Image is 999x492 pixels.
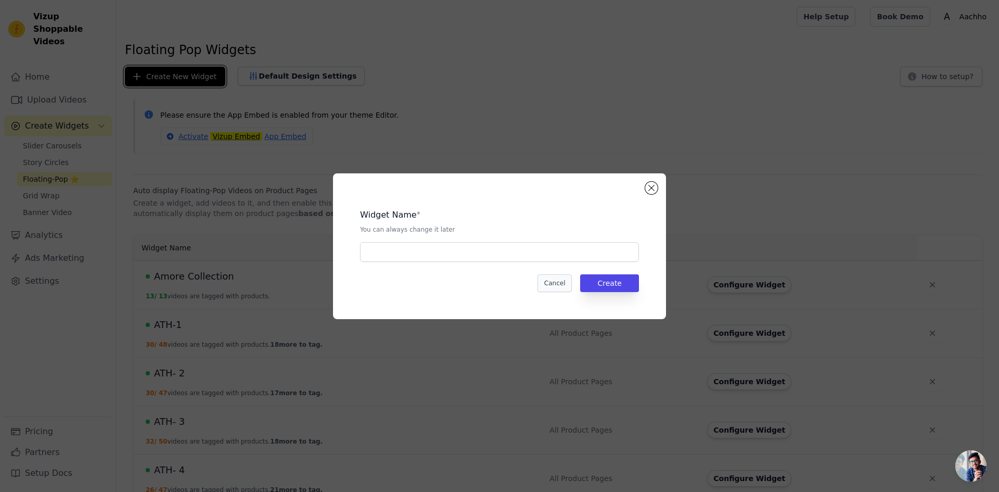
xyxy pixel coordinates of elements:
div: Open chat [955,450,987,482]
button: Cancel [537,274,572,292]
button: Close modal [645,182,658,194]
legend: Widget Name [360,209,417,221]
button: Create [580,274,639,292]
p: You can always change it later [360,225,639,234]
